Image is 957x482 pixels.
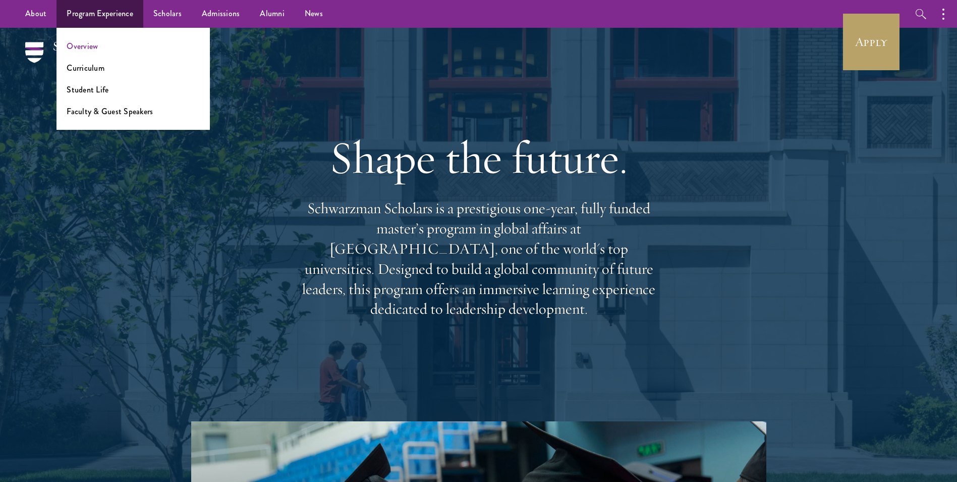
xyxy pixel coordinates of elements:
[67,106,153,117] a: Faculty & Guest Speakers
[67,62,104,74] a: Curriculum
[67,84,108,95] a: Student Life
[25,42,131,77] img: Schwarzman Scholars
[843,14,899,70] a: Apply
[297,199,660,319] p: Schwarzman Scholars is a prestigious one-year, fully funded master’s program in global affairs at...
[297,129,660,186] h1: Shape the future.
[67,40,98,52] a: Overview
